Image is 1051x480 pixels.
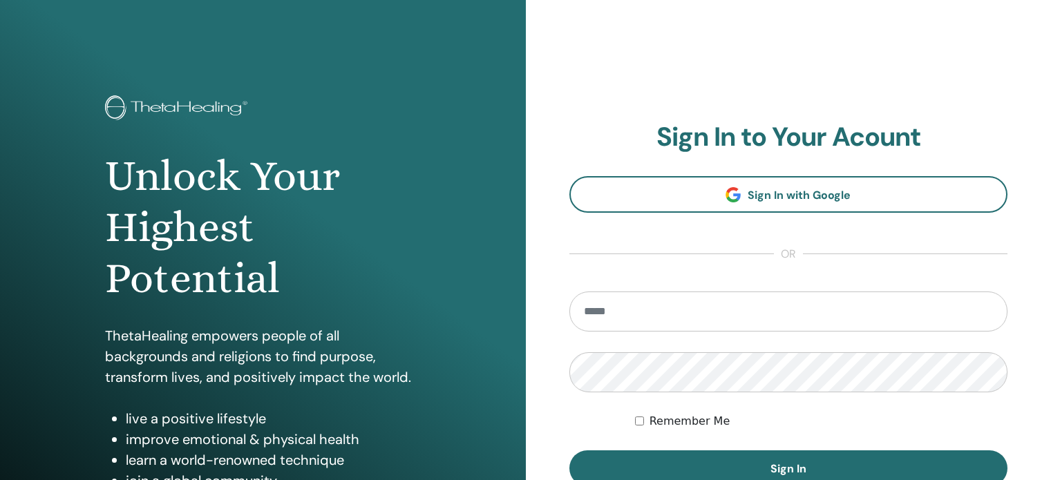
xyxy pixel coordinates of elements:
[126,450,421,470] li: learn a world-renowned technique
[126,429,421,450] li: improve emotional & physical health
[770,461,806,476] span: Sign In
[105,151,421,305] h1: Unlock Your Highest Potential
[126,408,421,429] li: live a positive lifestyle
[774,246,803,262] span: or
[650,413,730,430] label: Remember Me
[105,325,421,387] p: ThetaHealing empowers people of all backgrounds and religions to find purpose, transform lives, a...
[635,413,1007,430] div: Keep me authenticated indefinitely or until I manually logout
[569,122,1008,153] h2: Sign In to Your Acount
[748,188,851,202] span: Sign In with Google
[569,176,1008,213] a: Sign In with Google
